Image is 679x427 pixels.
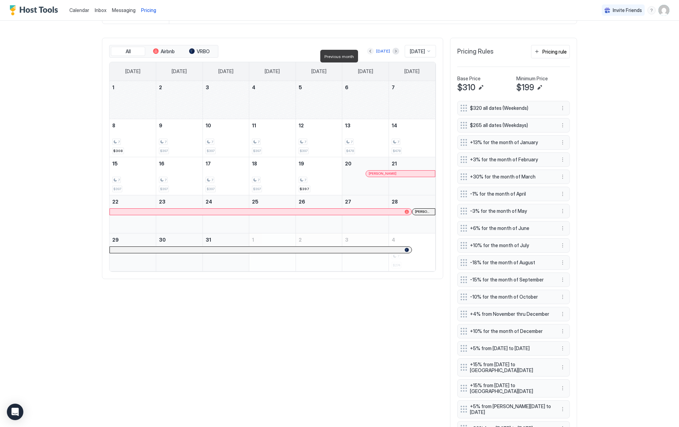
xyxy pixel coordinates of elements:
span: 2 [159,84,162,90]
span: Messaging [112,7,136,13]
span: Minimum Price [516,76,548,82]
span: Pricing [141,7,156,13]
span: 7 [118,178,120,182]
td: March 17, 2026 [203,157,249,195]
span: +4% from November thru December [470,311,552,317]
div: menu [559,405,567,413]
div: Host Tools Logo [10,5,61,15]
div: menu [559,276,567,284]
span: 4 [252,84,255,90]
td: March 27, 2026 [342,195,389,233]
div: menu [559,104,567,112]
td: April 1, 2026 [249,233,296,271]
td: March 4, 2026 [249,81,296,119]
a: March 27, 2026 [342,195,389,208]
a: March 25, 2026 [249,195,296,208]
a: March 4, 2026 [249,81,296,94]
div: $265 all dates (Weekdays) menu [457,118,570,132]
div: +4% from November thru December menu [457,307,570,321]
td: March 20, 2026 [342,157,389,195]
span: 26 [299,199,305,205]
a: March 24, 2026 [203,195,249,208]
div: menu [559,241,567,250]
div: menu [559,224,567,232]
span: 1 [112,84,114,90]
td: March 24, 2026 [203,195,249,233]
span: [PERSON_NAME] [369,171,396,176]
a: Tuesday [211,62,240,81]
a: April 2, 2026 [296,233,342,246]
td: March 14, 2026 [389,119,435,157]
button: Edit [477,83,485,92]
button: Pricing rule [531,45,570,58]
button: More options [559,121,567,129]
div: menu [559,173,567,181]
button: Airbnb [147,47,181,56]
span: 8 [112,123,115,128]
div: menu [559,293,567,301]
span: 29 [112,237,119,243]
a: March 17, 2026 [203,157,249,170]
a: Inbox [95,7,106,14]
span: $397 [300,187,309,191]
span: 7 [258,140,260,144]
span: [DATE] [172,68,187,74]
span: VRBO [197,48,210,55]
div: menu [647,6,656,14]
a: March 23, 2026 [156,195,203,208]
td: March 29, 2026 [110,233,156,271]
span: All [126,48,131,55]
span: $265 all dates (Weekdays) [470,122,552,128]
span: +5% from [DATE] to [DATE] [470,345,552,351]
span: +13% for the month of January [470,139,552,146]
span: $397 [300,149,308,153]
span: -10% for the month of October [470,294,552,300]
button: More options [559,224,567,232]
div: -10% for the month of October menu [457,290,570,304]
span: 7 [392,84,395,90]
span: 21 [392,161,397,166]
span: $478 [346,149,354,153]
span: $308 [113,149,123,153]
div: menu [559,327,567,335]
td: March 23, 2026 [156,195,203,233]
div: [PERSON_NAME] [369,171,432,176]
div: -18% for the month of August menu [457,255,570,270]
span: 10 [206,123,211,128]
td: March 15, 2026 [110,157,156,195]
td: March 10, 2026 [203,119,249,157]
div: +6% for the month of June menu [457,221,570,235]
button: More options [559,138,567,147]
span: Invite Friends [613,7,642,13]
div: +5% from [PERSON_NAME][DATE] to [DATE] menu [457,400,570,418]
div: +15% from [DATE] to [GEOGRAPHIC_DATA][DATE] menu [457,379,570,397]
span: [DATE] [218,68,233,74]
a: March 15, 2026 [110,157,156,170]
span: Inbox [95,7,106,13]
td: March 1, 2026 [110,81,156,119]
button: More options [559,241,567,250]
span: 13 [345,123,350,128]
div: +13% for the month of January menu [457,135,570,150]
td: March 28, 2026 [389,195,435,233]
span: 2 [299,237,302,243]
button: More options [559,327,567,335]
button: More options [559,405,567,413]
span: +30% for the month of March [470,174,552,180]
a: March 14, 2026 [389,119,435,132]
span: -3% for the month of May [470,208,552,214]
div: User profile [658,5,669,16]
a: March 5, 2026 [296,81,342,94]
button: [DATE] [375,47,391,55]
span: $320 all dates (Weekends) [470,105,552,111]
span: 4 [392,237,395,243]
button: Next month [392,48,399,55]
a: Saturday [398,62,426,81]
td: March 11, 2026 [249,119,296,157]
a: March 10, 2026 [203,119,249,132]
span: 7 [118,140,120,144]
span: 12 [299,123,304,128]
span: 23 [159,199,165,205]
button: More options [559,276,567,284]
a: Friday [351,62,380,81]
